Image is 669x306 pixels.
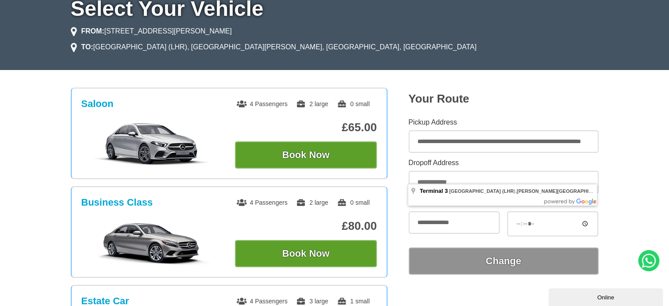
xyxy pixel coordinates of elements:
span: 3 large [296,298,328,305]
span: [GEOGRAPHIC_DATA] (LHR [449,188,514,194]
img: Saloon [86,122,218,166]
span: 2 large [296,100,328,107]
label: Pickup Address [409,119,599,126]
li: [GEOGRAPHIC_DATA] (LHR), [GEOGRAPHIC_DATA][PERSON_NAME], [GEOGRAPHIC_DATA], [GEOGRAPHIC_DATA] [71,42,477,52]
span: [PERSON_NAME][GEOGRAPHIC_DATA] [517,188,609,194]
span: 0 small [337,100,369,107]
button: Book Now [235,240,377,267]
span: 1 small [337,298,369,305]
strong: FROM: [81,27,104,35]
p: £65.00 [235,121,377,134]
p: £80.00 [235,219,377,233]
span: Terminal 3 [420,188,448,194]
span: ), , , [449,188,656,194]
span: 4 Passengers [237,298,288,305]
iframe: chat widget [548,287,665,306]
strong: TO: [81,43,93,51]
button: Book Now [235,141,377,169]
span: 4 Passengers [237,100,288,107]
li: [STREET_ADDRESS][PERSON_NAME] [71,26,232,37]
h3: Business Class [81,197,153,208]
h3: Saloon [81,98,113,110]
h2: Your Route [409,92,599,106]
span: 0 small [337,199,369,206]
span: 2 large [296,199,328,206]
img: Business Class [86,221,218,265]
span: 4 Passengers [237,199,288,206]
button: Change [409,247,599,275]
label: Dropoff Address [409,159,599,166]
